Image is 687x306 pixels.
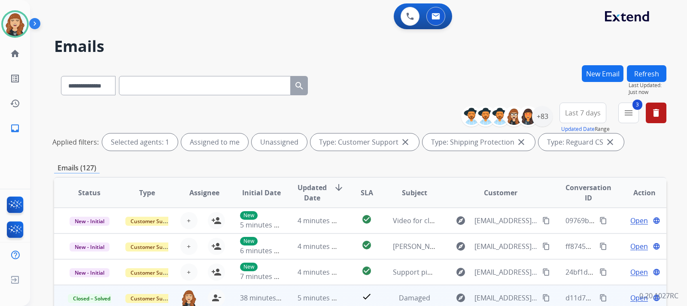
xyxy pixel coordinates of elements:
[399,293,430,303] span: Damaged
[618,103,639,123] button: 3
[70,268,109,277] span: New - Initial
[10,73,20,84] mat-icon: list_alt
[605,137,615,147] mat-icon: close
[474,215,537,226] span: [EMAIL_ADDRESS][DOMAIN_NAME]
[532,106,553,127] div: +83
[180,212,198,229] button: +
[362,291,372,302] mat-icon: check
[456,293,466,303] mat-icon: explore
[630,215,648,226] span: Open
[474,267,537,277] span: [EMAIL_ADDRESS][DOMAIN_NAME]
[393,267,494,277] span: Support pic and video for claim
[561,126,595,133] button: Updated Date
[240,237,258,245] p: New
[599,242,607,250] mat-icon: content_copy
[653,268,660,276] mat-icon: language
[68,294,116,303] span: Closed – Solved
[70,217,109,226] span: New - Initial
[629,89,666,96] span: Just now
[542,294,550,302] mat-icon: content_copy
[211,293,222,303] mat-icon: person_remove
[298,267,343,277] span: 4 minutes ago
[211,215,222,226] mat-icon: person_add
[474,293,537,303] span: [EMAIL_ADDRESS][DOMAIN_NAME]
[240,263,258,271] p: New
[298,182,327,203] span: Updated Date
[10,98,20,109] mat-icon: history
[393,216,441,225] span: Video for claim
[400,137,410,147] mat-icon: close
[181,133,248,151] div: Assigned to me
[538,133,624,151] div: Type: Reguard CS
[187,267,191,277] span: +
[298,242,343,251] span: 4 minutes ago
[139,188,155,198] span: Type
[402,188,427,198] span: Subject
[393,242,563,251] span: [PERSON_NAME] - [EMAIL_ADDRESS][DOMAIN_NAME]
[565,111,601,115] span: Last 7 days
[240,293,290,303] span: 38 minutes ago
[362,240,372,250] mat-icon: check_circle
[651,108,661,118] mat-icon: delete
[362,266,372,276] mat-icon: check_circle
[102,133,178,151] div: Selected agents: 1
[599,268,607,276] mat-icon: content_copy
[240,211,258,220] p: New
[189,188,219,198] span: Assignee
[653,217,660,224] mat-icon: language
[187,215,191,226] span: +
[630,293,648,303] span: Open
[70,242,109,251] span: New - Initial
[240,272,286,281] span: 7 minutes ago
[516,137,526,147] mat-icon: close
[582,65,623,82] button: New Email
[242,188,281,198] span: Initial Date
[653,242,660,250] mat-icon: language
[456,267,466,277] mat-icon: explore
[125,217,181,226] span: Customer Support
[180,238,198,255] button: +
[310,133,419,151] div: Type: Customer Support
[632,100,642,110] span: 3
[294,81,304,91] mat-icon: search
[599,294,607,302] mat-icon: content_copy
[456,241,466,251] mat-icon: explore
[187,241,191,251] span: +
[240,220,286,230] span: 5 minutes ago
[52,137,99,147] p: Applied filters:
[542,268,550,276] mat-icon: content_copy
[10,123,20,133] mat-icon: inbox
[3,12,27,36] img: avatar
[298,216,343,225] span: 4 minutes ago
[54,38,666,55] h2: Emails
[252,133,307,151] div: Unassigned
[211,267,222,277] mat-icon: person_add
[211,241,222,251] mat-icon: person_add
[10,48,20,59] mat-icon: home
[561,125,610,133] span: Range
[630,241,648,251] span: Open
[630,267,648,277] span: Open
[78,188,100,198] span: Status
[423,133,535,151] div: Type: Shipping Protection
[565,182,611,203] span: Conversation ID
[54,163,100,173] p: Emails (127)
[542,217,550,224] mat-icon: content_copy
[542,242,550,250] mat-icon: content_copy
[361,188,373,198] span: SLA
[334,182,344,193] mat-icon: arrow_downward
[559,103,606,123] button: Last 7 days
[180,264,198,281] button: +
[623,108,634,118] mat-icon: menu
[474,241,537,251] span: [EMAIL_ADDRESS][DOMAIN_NAME]
[599,217,607,224] mat-icon: content_copy
[125,294,181,303] span: Customer Support
[639,291,678,301] p: 0.20.1027RC
[609,178,666,208] th: Action
[125,268,181,277] span: Customer Support
[627,65,666,82] button: Refresh
[362,214,372,224] mat-icon: check_circle
[125,242,181,251] span: Customer Support
[298,293,343,303] span: 5 minutes ago
[456,215,466,226] mat-icon: explore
